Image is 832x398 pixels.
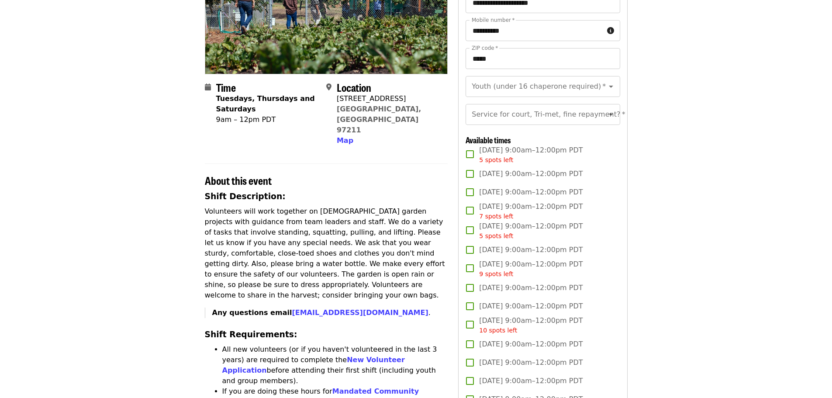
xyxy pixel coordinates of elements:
[337,136,353,145] span: Map
[479,357,583,368] span: [DATE] 9:00am–12:00pm PDT
[479,221,583,241] span: [DATE] 9:00am–12:00pm PDT
[479,327,517,334] span: 10 spots left
[205,206,448,301] p: Volunteers will work together on [DEMOGRAPHIC_DATA] garden projects with guidance from team leade...
[479,201,583,221] span: [DATE] 9:00am–12:00pm PDT
[216,94,315,113] strong: Tuesdays, Thursdays and Saturdays
[205,83,211,91] i: calendar icon
[205,173,272,188] span: About this event
[337,105,421,134] a: [GEOGRAPHIC_DATA], [GEOGRAPHIC_DATA] 97211
[337,135,353,146] button: Map
[479,376,583,386] span: [DATE] 9:00am–12:00pm PDT
[216,114,319,125] div: 9am – 12pm PDT
[472,45,498,51] label: ZIP code
[292,308,428,317] a: [EMAIL_ADDRESS][DOMAIN_NAME]
[479,270,513,277] span: 9 spots left
[605,108,617,121] button: Open
[216,80,236,95] span: Time
[205,330,297,339] strong: Shift Requirements:
[607,27,614,35] i: circle-info icon
[479,315,583,335] span: [DATE] 9:00am–12:00pm PDT
[479,259,583,279] span: [DATE] 9:00am–12:00pm PDT
[337,80,371,95] span: Location
[212,308,428,317] strong: Any questions email
[466,48,620,69] input: ZIP code
[466,20,603,41] input: Mobile number
[479,145,583,165] span: [DATE] 9:00am–12:00pm PDT
[479,169,583,179] span: [DATE] 9:00am–12:00pm PDT
[479,187,583,197] span: [DATE] 9:00am–12:00pm PDT
[472,17,514,23] label: Mobile number
[479,301,583,311] span: [DATE] 9:00am–12:00pm PDT
[479,245,583,255] span: [DATE] 9:00am–12:00pm PDT
[605,80,617,93] button: Open
[466,134,511,145] span: Available times
[326,83,331,91] i: map-marker-alt icon
[479,339,583,350] span: [DATE] 9:00am–12:00pm PDT
[479,156,513,163] span: 5 spots left
[222,344,448,386] li: All new volunteers (or if you haven't volunteered in the last 3 years) are required to complete t...
[479,232,513,239] span: 5 spots left
[205,192,286,201] strong: Shift Description:
[479,283,583,293] span: [DATE] 9:00am–12:00pm PDT
[337,93,441,104] div: [STREET_ADDRESS]
[479,213,513,220] span: 7 spots left
[212,308,448,318] p: .
[222,356,405,374] a: New Volunteer Application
